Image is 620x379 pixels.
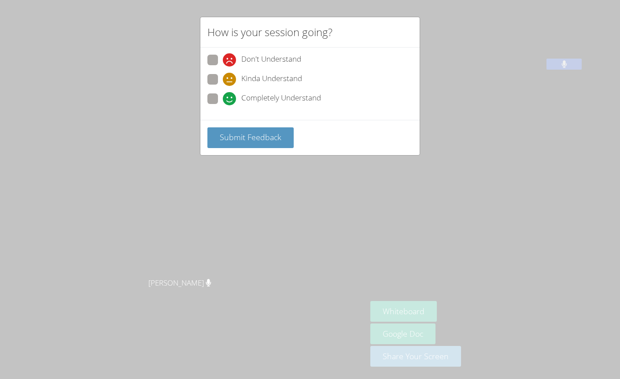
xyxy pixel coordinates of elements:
[241,53,301,67] span: Don't Understand
[241,73,302,86] span: Kinda Understand
[207,24,332,40] h2: How is your session going?
[241,92,321,105] span: Completely Understand
[207,127,294,148] button: Submit Feedback
[220,132,281,142] span: Submit Feedback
